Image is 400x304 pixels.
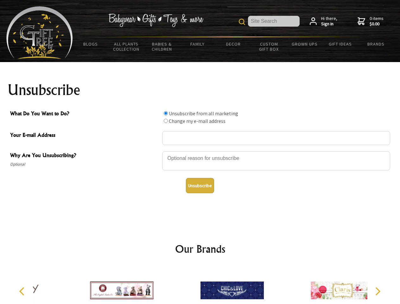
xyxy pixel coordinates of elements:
button: Previous [16,284,30,298]
a: Gift Ideas [322,37,358,51]
a: Family [180,37,216,51]
button: Next [371,284,384,298]
span: 0 items [370,16,384,27]
input: What Do You Want to Do? [164,111,168,115]
span: Your E-mail Address [10,131,159,140]
a: Decor [215,37,251,51]
label: Unsubscribe from all marketing [169,110,238,117]
strong: Sign in [321,21,337,27]
input: What Do You Want to Do? [164,119,168,123]
img: Babywear - Gifts - Toys & more [108,14,203,27]
label: Change my e-mail address [169,118,225,124]
input: Your E-mail Address [162,131,390,145]
a: Grown Ups [287,37,322,51]
a: 0 items$0.00 [358,16,384,27]
span: What Do You Want to Do? [10,110,159,119]
a: Brands [358,37,394,51]
h2: Our Brands [13,241,388,256]
button: Unsubscribe [186,178,214,193]
img: Babyware - Gifts - Toys and more... [6,6,73,59]
a: BLOGS [73,37,109,51]
h1: Unsubscribe [8,82,393,98]
span: Optional [10,161,159,168]
textarea: Why Are You Unsubscribing? [162,151,390,170]
a: Babies & Children [144,37,180,56]
img: product search [239,19,245,25]
strong: $0.00 [370,21,384,27]
a: All Plants Collection [109,37,144,56]
a: Hi there,Sign in [310,16,337,27]
span: Why Are You Unsubscribing? [10,151,159,161]
input: Site Search [248,16,300,27]
a: Custom Gift Box [251,37,287,56]
span: Hi there, [321,16,337,27]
